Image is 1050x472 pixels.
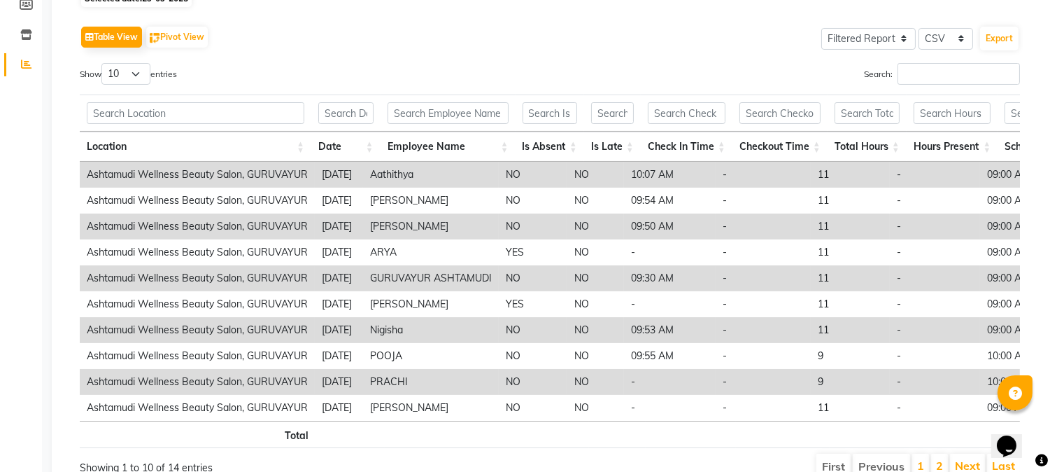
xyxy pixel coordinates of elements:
[624,214,716,240] td: 09:50 AM
[716,395,811,421] td: -
[716,369,811,395] td: -
[716,188,811,214] td: -
[591,102,634,124] input: Search Is Late
[363,240,499,265] td: ARYA
[315,265,363,291] td: [DATE]
[890,369,980,395] td: -
[898,63,1020,85] input: Search:
[80,421,315,448] th: Total
[732,132,828,162] th: Checkout Time: activate to sort column ascending
[499,214,567,240] td: NO
[890,188,980,214] td: -
[716,162,811,188] td: -
[150,33,160,43] img: pivot.png
[890,343,980,369] td: -
[811,343,890,369] td: 9
[716,317,811,343] td: -
[567,214,624,240] td: NO
[624,369,716,395] td: -
[567,369,624,395] td: NO
[315,214,363,240] td: [DATE]
[739,102,821,124] input: Search Checkout Time
[315,162,363,188] td: [DATE]
[716,240,811,265] td: -
[624,188,716,214] td: 09:54 AM
[624,317,716,343] td: 09:53 AM
[311,132,381,162] th: Date: activate to sort column ascending
[318,102,374,124] input: Search Date
[835,102,900,124] input: Search Total Hours
[80,265,315,291] td: Ashtamudi Wellness Beauty Salon, GURUVAYUR
[87,102,304,124] input: Search Location
[146,27,208,48] button: Pivot View
[80,188,315,214] td: Ashtamudi Wellness Beauty Salon, GURUVAYUR
[907,132,998,162] th: Hours Present: activate to sort column ascending
[499,265,567,291] td: NO
[648,102,725,124] input: Search Check In Time
[363,369,499,395] td: PRACHI
[315,317,363,343] td: [DATE]
[101,63,150,85] select: Showentries
[499,369,567,395] td: NO
[716,343,811,369] td: -
[914,102,991,124] input: Search Hours Present
[624,265,716,291] td: 09:30 AM
[80,240,315,265] td: Ashtamudi Wellness Beauty Salon, GURUVAYUR
[716,291,811,317] td: -
[80,132,311,162] th: Location: activate to sort column ascending
[624,240,716,265] td: -
[641,132,732,162] th: Check In Time: activate to sort column ascending
[499,240,567,265] td: YES
[567,240,624,265] td: NO
[890,291,980,317] td: -
[890,395,980,421] td: -
[811,265,890,291] td: 11
[567,317,624,343] td: NO
[388,102,509,124] input: Search Employee Name
[811,291,890,317] td: 11
[523,102,577,124] input: Search Is Absent
[80,162,315,188] td: Ashtamudi Wellness Beauty Salon, GURUVAYUR
[828,132,907,162] th: Total Hours: activate to sort column ascending
[716,214,811,240] td: -
[315,369,363,395] td: [DATE]
[315,291,363,317] td: [DATE]
[381,132,516,162] th: Employee Name: activate to sort column ascending
[499,395,567,421] td: NO
[980,27,1019,50] button: Export
[315,240,363,265] td: [DATE]
[890,265,980,291] td: -
[80,395,315,421] td: Ashtamudi Wellness Beauty Salon, GURUVAYUR
[363,162,499,188] td: Aathithya
[363,317,499,343] td: Nigisha
[80,369,315,395] td: Ashtamudi Wellness Beauty Salon, GURUVAYUR
[811,162,890,188] td: 11
[567,162,624,188] td: NO
[811,188,890,214] td: 11
[363,395,499,421] td: [PERSON_NAME]
[811,369,890,395] td: 9
[811,240,890,265] td: 11
[499,188,567,214] td: NO
[624,395,716,421] td: -
[864,63,1020,85] label: Search:
[516,132,584,162] th: Is Absent: activate to sort column ascending
[567,395,624,421] td: NO
[584,132,641,162] th: Is Late: activate to sort column ascending
[567,188,624,214] td: NO
[81,27,142,48] button: Table View
[811,317,890,343] td: 11
[499,162,567,188] td: NO
[363,214,499,240] td: [PERSON_NAME]
[80,291,315,317] td: Ashtamudi Wellness Beauty Salon, GURUVAYUR
[890,317,980,343] td: -
[80,343,315,369] td: Ashtamudi Wellness Beauty Salon, GURUVAYUR
[363,265,499,291] td: GURUVAYUR ASHTAMUDI
[890,240,980,265] td: -
[315,395,363,421] td: [DATE]
[991,416,1036,458] iframe: chat widget
[80,63,177,85] label: Show entries
[567,343,624,369] td: NO
[811,214,890,240] td: 11
[363,291,499,317] td: [PERSON_NAME]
